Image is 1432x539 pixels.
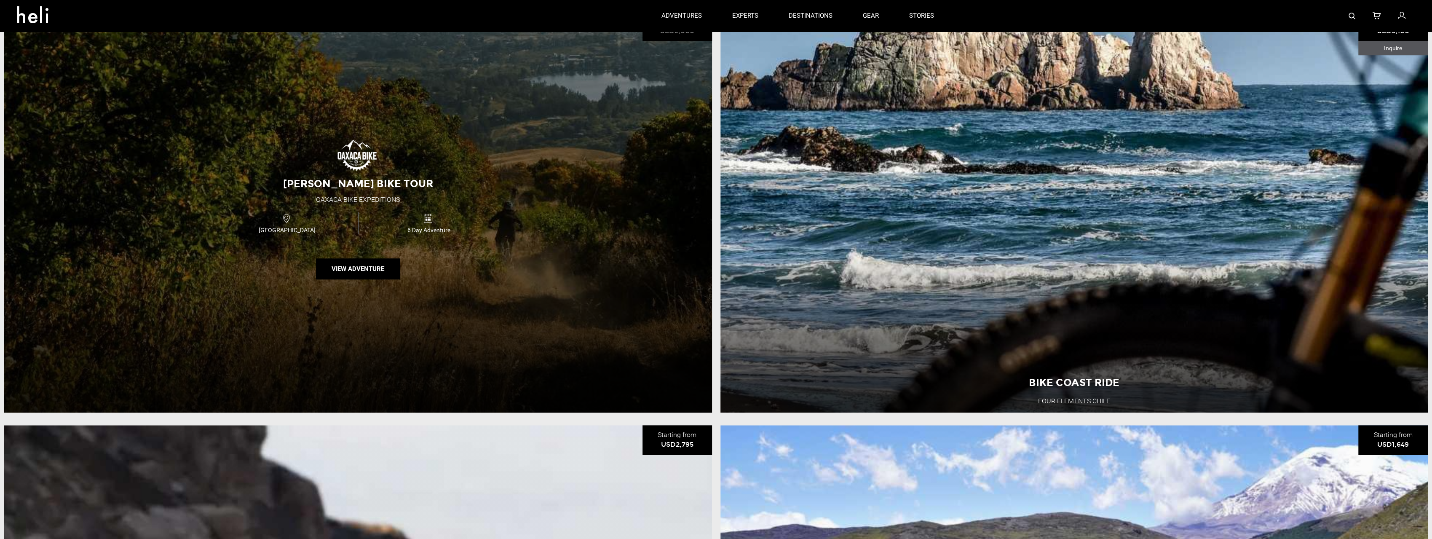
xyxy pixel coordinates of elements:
span: [GEOGRAPHIC_DATA] [217,226,358,234]
p: destinations [789,11,832,20]
p: adventures [661,11,702,20]
span: [PERSON_NAME] Bike Tour [283,177,433,190]
img: images [337,139,380,172]
p: experts [732,11,758,20]
div: Oaxaca Bike Expeditions [316,195,400,205]
button: View Adventure [316,258,400,279]
img: search-bar-icon.svg [1349,13,1355,19]
span: 6 Day Adventure [359,226,500,234]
